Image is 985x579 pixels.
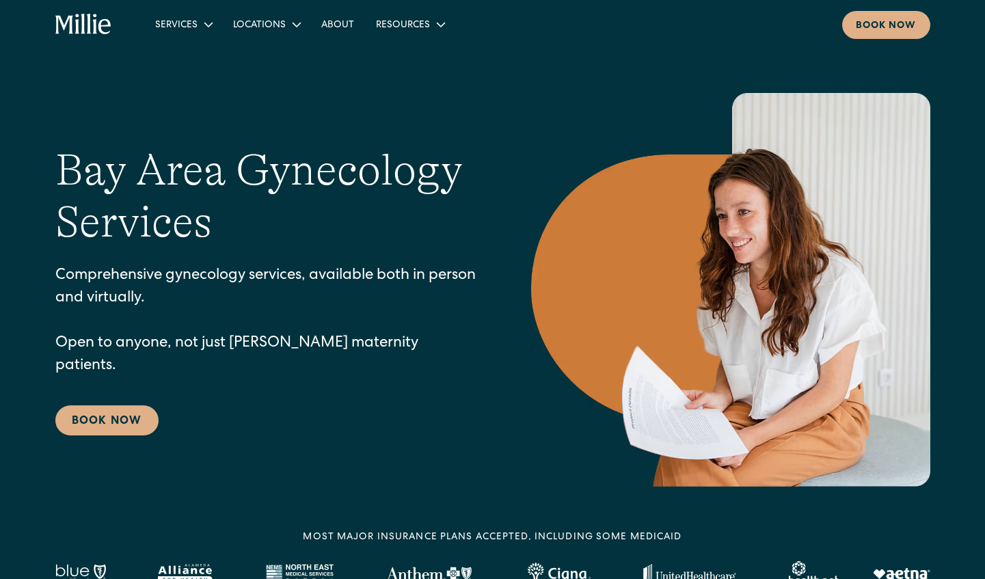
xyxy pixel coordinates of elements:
[365,13,455,36] div: Resources
[55,144,476,250] h1: Bay Area Gynecology Services
[303,530,682,545] div: MOST MAJOR INSURANCE PLANS ACCEPTED, INCLUDING some MEDICAID
[873,568,930,579] img: Aetna logo
[310,13,365,36] a: About
[144,13,222,36] div: Services
[376,18,430,33] div: Resources
[856,19,917,33] div: Book now
[55,14,112,36] a: home
[55,265,476,378] p: Comprehensive gynecology services, available both in person and virtually. Open to anyone, not ju...
[155,18,198,33] div: Services
[222,13,310,36] div: Locations
[842,11,930,39] a: Book now
[233,18,286,33] div: Locations
[531,93,930,487] img: Smiling woman holding documents during a consultation, reflecting supportive guidance in maternit...
[55,405,159,435] a: Book Now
